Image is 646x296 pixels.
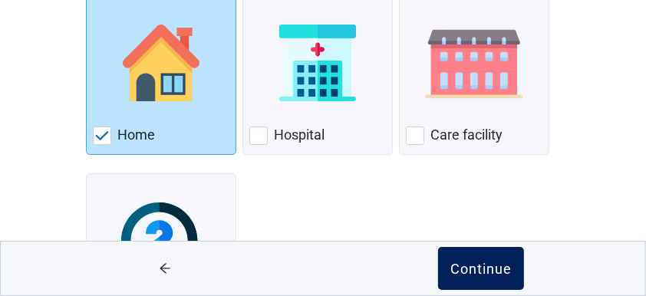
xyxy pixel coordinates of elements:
[438,247,524,290] button: Continue
[274,126,325,144] label: Hospital
[430,126,503,144] label: Care facility
[450,261,512,276] div: Continue
[137,262,194,275] span: arrow-left
[117,126,155,144] label: Home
